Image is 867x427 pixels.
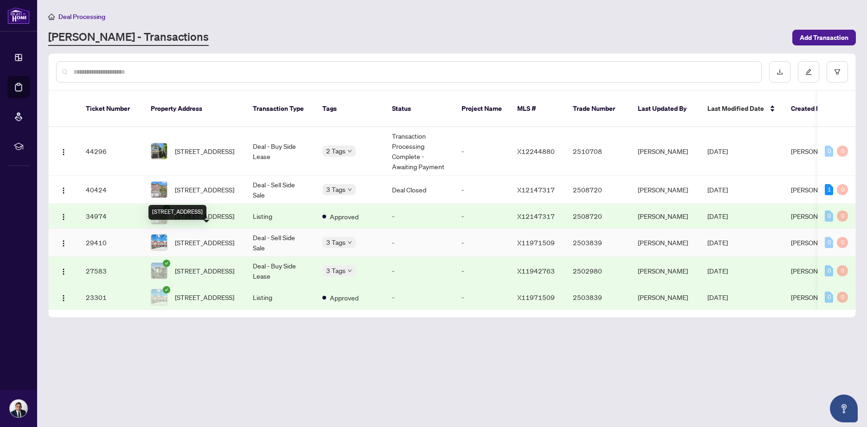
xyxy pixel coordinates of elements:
td: - [385,285,454,310]
img: Logo [60,294,67,302]
td: 2503839 [565,229,630,257]
img: thumbnail-img [151,235,167,250]
td: Transaction Processing Complete - Awaiting Payment [385,127,454,176]
img: logo [7,7,30,24]
span: 3 Tags [326,184,346,195]
button: Add Transaction [792,30,856,45]
th: Trade Number [565,91,630,127]
img: Logo [60,268,67,275]
span: X11942763 [517,267,555,275]
td: Deal - Buy Side Lease [245,127,315,176]
span: Add Transaction [800,30,848,45]
span: 3 Tags [326,265,346,276]
div: 0 [825,210,833,222]
button: Logo [56,290,71,305]
div: 0 [837,265,848,276]
td: - [454,204,510,229]
td: [PERSON_NAME] [630,127,700,176]
td: - [385,229,454,257]
span: down [347,187,352,192]
span: 3 Tags [326,237,346,248]
a: [PERSON_NAME] - Transactions [48,29,209,46]
span: [PERSON_NAME] [791,147,841,155]
td: 40424 [78,176,143,204]
button: Logo [56,235,71,250]
td: Deal - Sell Side Sale [245,229,315,257]
td: 34974 [78,204,143,229]
td: Deal - Sell Side Sale [245,176,315,204]
span: Deal Processing [58,13,105,21]
div: 0 [825,292,833,303]
td: 27583 [78,257,143,285]
td: Deal - Buy Side Lease [245,257,315,285]
th: Created By [784,91,839,127]
th: MLS # [510,91,565,127]
span: Approved [330,293,359,303]
img: thumbnail-img [151,289,167,305]
img: Profile Icon [10,400,27,417]
th: Tags [315,91,385,127]
td: [PERSON_NAME] [630,204,700,229]
span: [STREET_ADDRESS] [175,146,234,156]
td: [PERSON_NAME] [630,257,700,285]
button: Logo [56,263,71,278]
span: Last Modified Date [707,103,764,114]
td: 2510708 [565,127,630,176]
div: 0 [825,265,833,276]
td: [PERSON_NAME] [630,285,700,310]
span: down [347,268,352,273]
button: Logo [56,144,71,159]
td: - [385,204,454,229]
img: Logo [60,240,67,247]
span: [STREET_ADDRESS] [175,237,234,248]
span: [DATE] [707,185,728,194]
button: Logo [56,209,71,223]
span: X11971509 [517,238,555,247]
th: Project Name [454,91,510,127]
span: [DATE] [707,147,728,155]
th: Transaction Type [245,91,315,127]
td: 23301 [78,285,143,310]
td: - [385,257,454,285]
span: download [777,69,783,75]
td: 2503839 [565,285,630,310]
img: Logo [60,213,67,221]
span: [PERSON_NAME] [791,293,841,301]
span: [DATE] [707,267,728,275]
div: 0 [837,184,848,195]
th: Ticket Number [78,91,143,127]
td: - [454,257,510,285]
span: [PERSON_NAME] [791,267,841,275]
span: [DATE] [707,293,728,301]
span: [PERSON_NAME] [791,238,841,247]
div: 0 [837,210,848,222]
div: 0 [837,237,848,248]
span: down [347,149,352,153]
img: thumbnail-img [151,143,167,159]
td: 2508720 [565,204,630,229]
img: Logo [60,148,67,156]
td: 2502980 [565,257,630,285]
span: [DATE] [707,238,728,247]
div: [STREET_ADDRESS] [148,205,206,220]
button: filter [827,61,848,83]
td: Deal Closed [385,176,454,204]
button: Logo [56,182,71,197]
td: - [454,176,510,204]
button: edit [798,61,819,83]
span: [DATE] [707,212,728,220]
th: Status [385,91,454,127]
img: thumbnail-img [151,182,167,198]
span: X12147317 [517,185,555,194]
span: check-circle [163,286,170,293]
div: 0 [825,237,833,248]
td: Listing [245,204,315,229]
span: [STREET_ADDRESS] [175,185,234,195]
td: [PERSON_NAME] [630,229,700,257]
span: [PERSON_NAME] [791,185,841,194]
td: [PERSON_NAME] [630,176,700,204]
th: Last Updated By [630,91,700,127]
span: [STREET_ADDRESS] [175,292,234,302]
td: - [454,229,510,257]
div: 0 [837,146,848,157]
